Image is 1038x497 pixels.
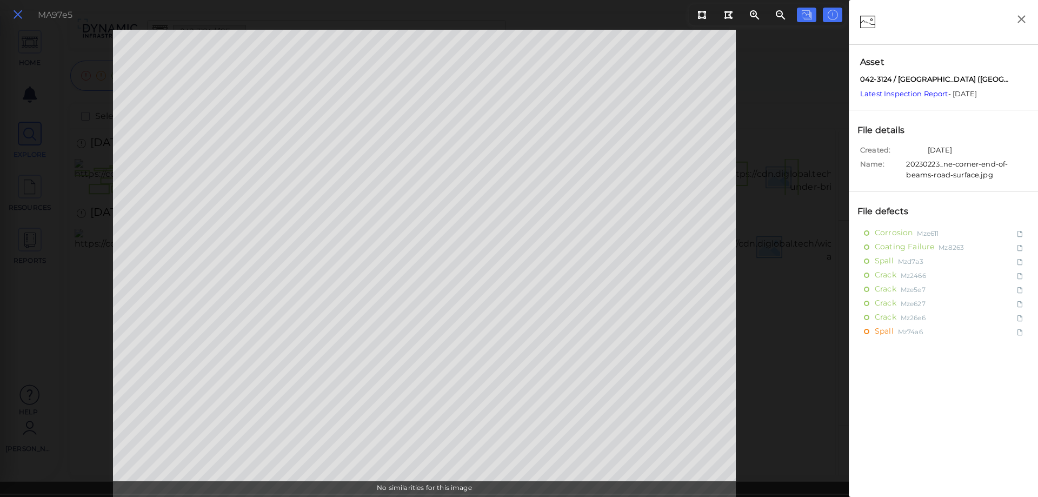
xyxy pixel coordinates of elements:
span: 042-3124 / CH 26 (West Crystal Lake Road) [860,74,1012,85]
span: Crack [875,311,896,324]
span: [DATE] [928,145,952,159]
span: Mz2466 [901,269,926,282]
span: Name: [860,159,903,173]
span: Mz8263 [939,241,964,254]
span: Corrosion [875,227,913,240]
div: CrackMz2466 [855,268,1033,282]
span: Mze627 [901,297,926,310]
span: 20230223_ne-corner-end-of-beams-road-surface.jpg [906,159,1033,180]
div: CrackMze5e7 [855,282,1033,296]
span: Coating Failure [875,241,934,254]
div: CrackMze627 [855,296,1033,310]
span: - [DATE] [860,89,977,98]
div: CorrosionMze611 [855,226,1033,240]
span: Crack [875,283,896,296]
span: Crack [875,297,896,310]
a: Latest Inspection Report [860,89,948,98]
span: Spall [875,255,894,268]
div: SpallMz74a6 [855,324,1033,339]
div: Coating FailureMz8263 [855,240,1033,254]
span: Created: [860,145,925,159]
div: MA97e5 [38,9,72,22]
span: Mz26e6 [901,311,926,324]
span: Mze5e7 [901,283,926,296]
div: File defects [855,202,922,221]
div: File details [855,121,919,140]
span: Mz74a6 [898,325,923,339]
div: SpallMzd7a3 [855,254,1033,268]
span: Spall [875,325,894,339]
span: Asset [860,56,1027,69]
iframe: Chat [992,448,1030,489]
div: CrackMz26e6 [855,310,1033,324]
span: Crack [875,269,896,282]
span: Mze611 [917,227,939,240]
span: Mzd7a3 [898,255,923,268]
